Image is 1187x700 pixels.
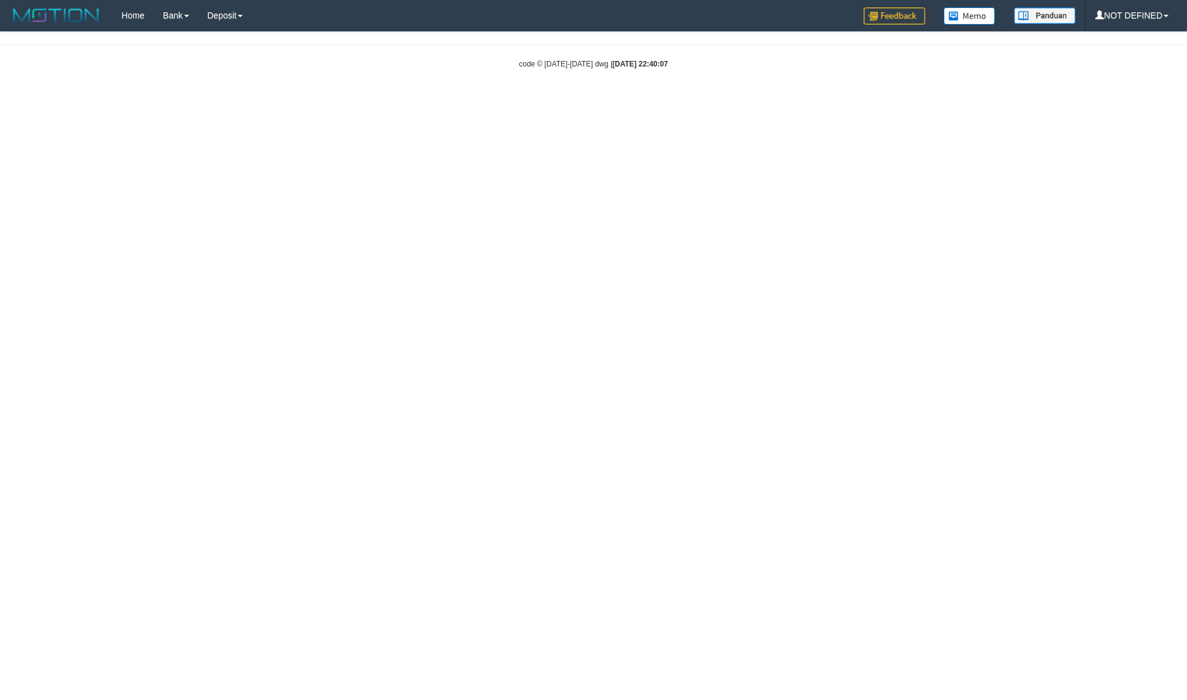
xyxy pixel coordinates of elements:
[9,6,103,25] img: MOTION_logo.png
[864,7,925,25] img: Feedback.jpg
[944,7,995,25] img: Button%20Memo.svg
[1014,7,1076,24] img: panduan.png
[519,60,668,68] small: code © [DATE]-[DATE] dwg |
[612,60,668,68] strong: [DATE] 22:40:07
